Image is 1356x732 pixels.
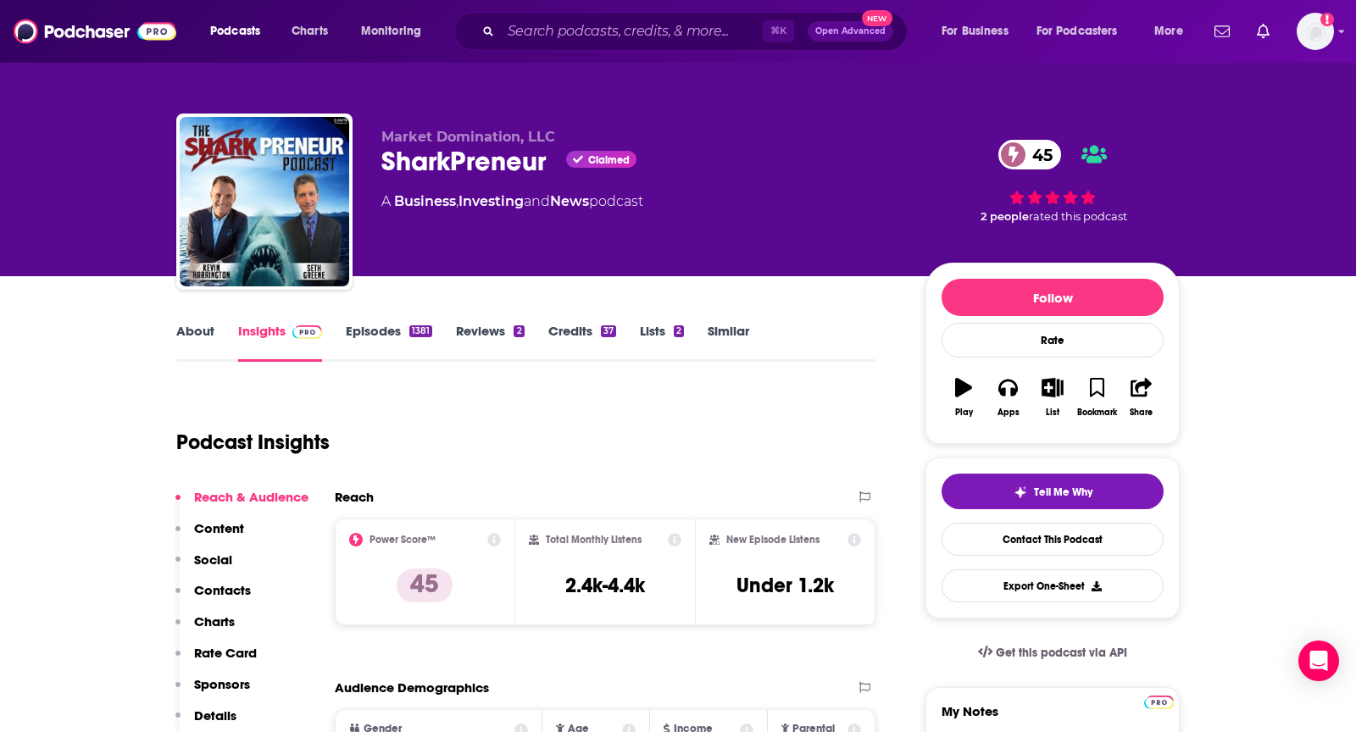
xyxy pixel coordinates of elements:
a: News [550,193,589,209]
div: Open Intercom Messenger [1298,640,1339,681]
a: Episodes1381 [346,323,432,362]
h2: Power Score™ [370,534,436,546]
p: Contacts [194,582,251,598]
button: open menu [930,18,1030,45]
button: Export One-Sheet [942,569,1164,602]
span: Market Domination, LLC [381,129,555,145]
div: List [1046,408,1059,418]
a: Show notifications dropdown [1208,17,1237,46]
span: Podcasts [210,19,260,43]
span: , [456,193,458,209]
button: Share [1120,367,1164,428]
h2: Reach [335,489,374,505]
p: Rate Card [194,645,257,661]
button: Reach & Audience [175,489,308,520]
a: About [176,323,214,362]
a: Get this podcast via API [964,632,1141,674]
a: Business [394,193,456,209]
h3: 2.4k-4.4k [565,573,645,598]
svg: Add a profile image [1320,13,1334,26]
button: Play [942,367,986,428]
button: Contacts [175,582,251,613]
div: 1381 [409,325,432,337]
a: Pro website [1144,693,1174,709]
button: Bookmark [1075,367,1119,428]
a: Credits37 [548,323,616,362]
div: Apps [998,408,1020,418]
button: Social [175,552,232,583]
img: Podchaser - Follow, Share and Rate Podcasts [14,15,176,47]
h2: New Episode Listens [726,534,820,546]
button: Show profile menu [1297,13,1334,50]
p: Content [194,520,244,536]
span: ⌘ K [763,20,794,42]
button: tell me why sparkleTell Me Why [942,474,1164,509]
p: Social [194,552,232,568]
span: 45 [1015,140,1061,169]
span: Tell Me Why [1034,485,1092,499]
div: 45 2 peoplerated this podcast [925,129,1180,234]
span: Logged in as TeemsPR [1297,13,1334,50]
p: 45 [397,568,453,602]
div: Rate [942,323,1164,358]
span: Claimed [588,156,630,164]
button: List [1031,367,1075,428]
span: 2 people [981,210,1029,223]
span: Charts [292,19,328,43]
span: For Business [942,19,1009,43]
h2: Audience Demographics [335,679,489,696]
a: Reviews2 [456,323,524,362]
span: Monitoring [361,19,421,43]
a: Similar [708,323,749,362]
a: Contact This Podcast [942,523,1164,556]
h3: Under 1.2k [736,573,834,598]
span: For Podcasters [1036,19,1118,43]
img: SharkPreneur [180,117,349,286]
p: Reach & Audience [194,489,308,505]
a: Investing [458,193,524,209]
input: Search podcasts, credits, & more... [501,18,763,45]
button: Charts [175,613,235,645]
button: open menu [198,18,282,45]
p: Details [194,707,236,724]
button: open menu [349,18,443,45]
button: Apps [986,367,1030,428]
img: Podchaser Pro [292,325,322,339]
button: Follow [942,279,1164,316]
span: More [1154,19,1183,43]
p: Sponsors [194,676,250,692]
button: Sponsors [175,676,250,707]
button: open menu [1142,18,1204,45]
div: 2 [674,325,684,337]
button: open menu [1025,18,1142,45]
button: Open AdvancedNew [808,21,893,42]
span: and [524,193,550,209]
span: New [862,10,892,26]
div: 2 [514,325,524,337]
div: Share [1130,408,1153,418]
a: Lists2 [640,323,684,362]
div: Bookmark [1077,408,1117,418]
a: Show notifications dropdown [1250,17,1276,46]
button: Rate Card [175,645,257,676]
div: 37 [601,325,616,337]
div: Search podcasts, credits, & more... [470,12,924,51]
div: Play [955,408,973,418]
a: 45 [998,140,1061,169]
button: Content [175,520,244,552]
img: Podchaser Pro [1144,696,1174,709]
span: Get this podcast via API [996,646,1127,660]
div: A podcast [381,191,643,212]
h2: Total Monthly Listens [546,534,642,546]
span: rated this podcast [1029,210,1127,223]
p: Charts [194,613,235,629]
a: InsightsPodchaser Pro [238,323,322,362]
span: Open Advanced [815,27,886,36]
a: Charts [281,18,338,45]
img: User Profile [1297,13,1334,50]
h1: Podcast Insights [176,430,330,455]
img: tell me why sparkle [1014,485,1027,499]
